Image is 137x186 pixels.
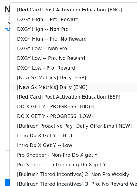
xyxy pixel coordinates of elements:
small: Google Sheet: [5,21,80,32]
iframe: Chat Widget [107,157,137,186]
h2: New Campaign [5,5,132,15]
